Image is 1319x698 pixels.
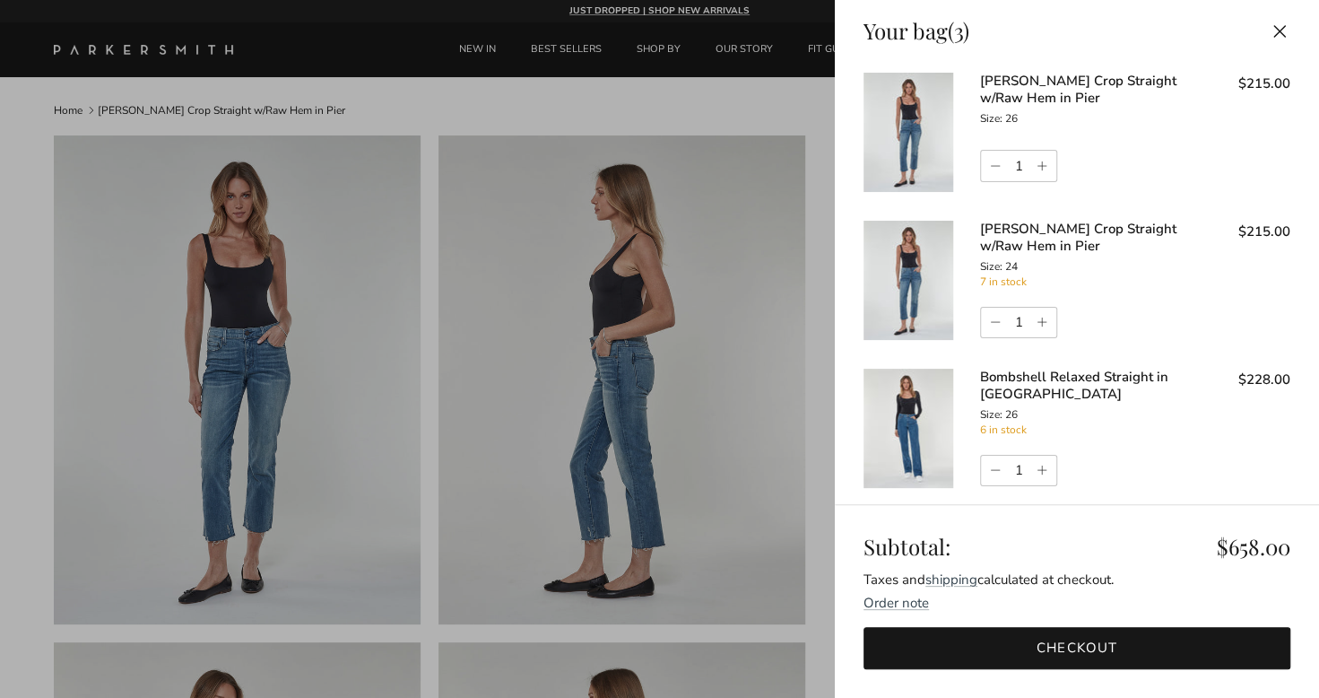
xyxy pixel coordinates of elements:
span: $658.00 [1217,534,1290,560]
a: [PERSON_NAME] Crop Straight w/Raw Hem in Pier [980,220,1176,256]
span: Size: [980,407,1002,422]
div: 7 in stock [980,274,1211,291]
span: 26 [1005,407,1018,422]
toggle-target: Order note [863,594,929,612]
span: $215.00 [1238,74,1290,92]
span: 26 [1005,111,1018,126]
span: Size: [980,111,1002,126]
a: Increase quantity [1032,456,1056,486]
a: [PERSON_NAME] Crop Straight w/Raw Hem in Pier [980,72,1176,108]
span: $215.00 [1238,222,1290,240]
a: shipping [925,571,977,589]
input: Quantity [1005,152,1032,180]
span: 24 [1005,259,1018,274]
div: Subtotal: [863,534,1290,560]
span: $228.00 [1238,371,1290,388]
div: 6 in stock [980,422,1211,439]
a: Decrease quantity [981,151,1005,181]
input: Quantity [1005,309,1032,337]
a: Increase quantity [1032,308,1056,338]
a: Checkout [863,627,1290,669]
span: (3) [948,16,969,45]
span: Size: [980,259,1002,274]
a: Decrease quantity [981,308,1005,338]
a: Decrease quantity [981,456,1005,486]
div: Your bag [863,18,969,44]
a: Bombshell Relaxed Straight in [GEOGRAPHIC_DATA] [980,368,1168,404]
div: Taxes and calculated at checkout. [863,569,1290,590]
a: Increase quantity [1032,151,1056,181]
input: Quantity [1005,457,1032,485]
